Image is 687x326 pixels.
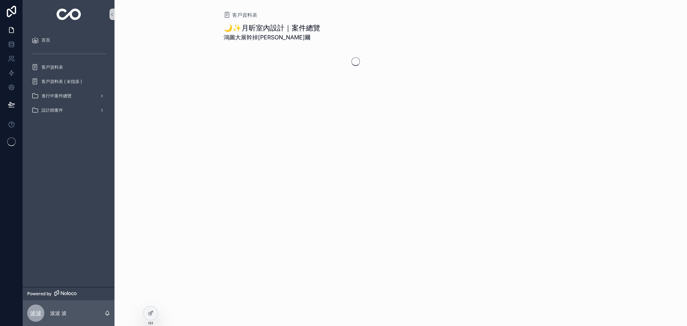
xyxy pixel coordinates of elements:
[50,310,67,317] p: 波波 波
[42,37,50,43] span: 首頁
[23,29,114,126] div: scrollable content
[27,75,110,88] a: 客戶資料表 ( 未指派 )
[232,11,257,19] span: 客戶資料表
[27,291,52,297] span: Powered by
[42,107,63,113] span: 設計師案件
[27,104,110,117] a: 設計師案件
[30,309,42,317] span: 波波
[23,287,114,300] a: Powered by
[42,93,72,99] span: 進行中案件總覽
[224,23,320,33] h1: 🌙✨月昕室內設計｜案件總覽
[27,61,110,74] a: 客戶資料表
[27,89,110,102] a: 進行中案件總覽
[224,11,257,19] a: 客戶資料表
[57,9,81,20] img: App logo
[27,34,110,47] a: 首頁
[42,64,63,70] span: 客戶資料表
[224,33,320,42] span: 鴻圖大展幹掉[PERSON_NAME]爾
[42,79,82,84] span: 客戶資料表 ( 未指派 )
